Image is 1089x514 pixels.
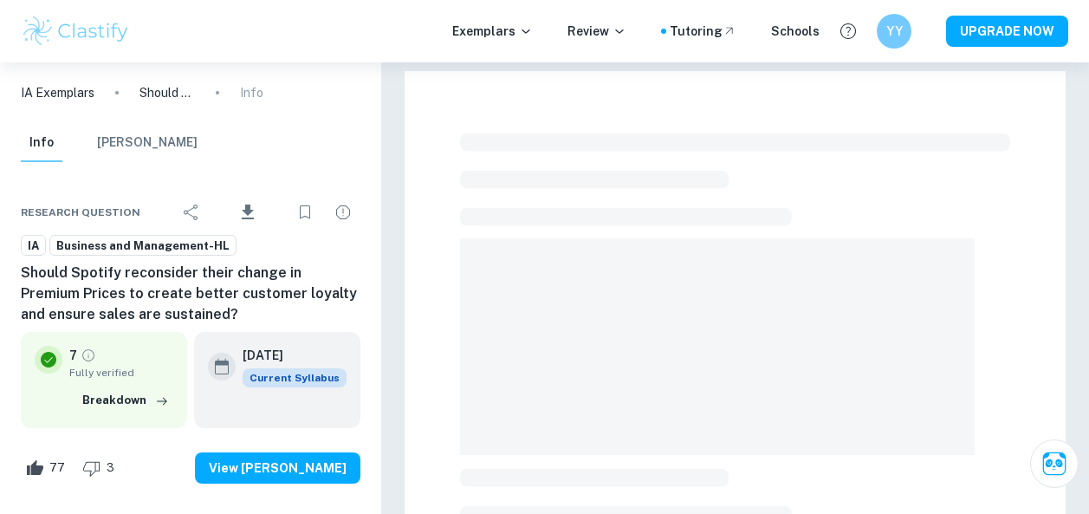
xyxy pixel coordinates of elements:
[946,16,1068,47] button: UPGRADE NOW
[97,459,124,477] span: 3
[21,454,75,482] div: Like
[452,22,533,41] p: Exemplars
[69,346,77,365] p: 7
[877,14,911,49] button: YY
[243,368,347,387] span: Current Syllabus
[139,83,195,102] p: Should Spotify reconsider their change in Premium Prices to create better customer loyalty and en...
[326,195,360,230] div: Report issue
[567,22,626,41] p: Review
[212,190,284,235] div: Download
[174,195,209,230] div: Share
[50,237,236,255] span: Business and Management-HL
[21,205,140,220] span: Research question
[288,195,322,230] div: Bookmark
[22,237,45,255] span: IA
[21,235,46,257] a: IA
[40,459,75,477] span: 77
[21,263,360,325] h6: Should Spotify reconsider their change in Premium Prices to create better customer loyalty and en...
[833,16,863,46] button: Help and Feedback
[771,22,820,41] a: Schools
[243,346,333,365] h6: [DATE]
[21,14,131,49] img: Clastify logo
[78,387,173,413] button: Breakdown
[49,235,237,257] a: Business and Management-HL
[21,124,62,162] button: Info
[1030,439,1079,488] button: Ask Clai
[243,368,347,387] div: This exemplar is based on the current syllabus. Feel free to refer to it for inspiration/ideas wh...
[670,22,736,41] a: Tutoring
[81,348,96,363] a: Grade fully verified
[240,83,263,102] p: Info
[195,452,360,484] button: View [PERSON_NAME]
[69,365,173,381] span: Fully verified
[885,22,904,41] h6: YY
[78,454,124,482] div: Dislike
[97,124,198,162] button: [PERSON_NAME]
[21,83,94,102] a: IA Exemplars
